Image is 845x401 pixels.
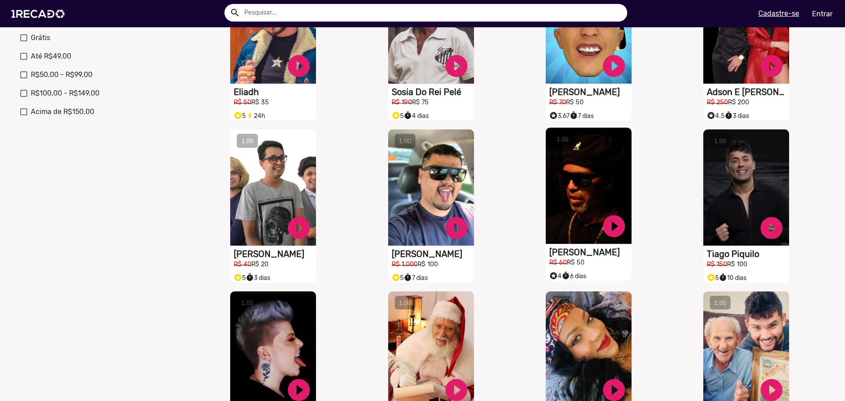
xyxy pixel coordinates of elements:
i: Selo super talento [234,109,242,120]
h1: [PERSON_NAME] [549,247,632,258]
small: R$ 250 [707,99,728,106]
small: timer [724,111,733,120]
h1: [PERSON_NAME] [549,87,632,97]
video: S1RECADO vídeos dedicados para fãs e empresas [703,129,789,246]
h1: Tiago Piquilo [707,249,789,259]
span: 3.67 [549,112,569,120]
a: play_circle_filled [758,215,785,241]
i: bolt [246,109,254,120]
u: Cadastre-se [758,9,799,18]
span: Acima de R$150,00 [31,107,94,117]
small: R$ 50 [567,259,584,266]
span: 5 [234,112,246,120]
small: R$ 50 [566,99,584,106]
small: R$ 200 [728,99,749,106]
small: timer [562,272,570,280]
small: bolt [246,111,254,120]
small: stars [392,273,400,282]
small: stars [234,111,242,120]
button: Example home icon [227,4,242,20]
video: S1RECADO vídeos dedicados para fãs e empresas [230,129,316,246]
a: play_circle_filled [443,53,470,79]
span: 4 [549,272,562,280]
span: 5 [234,274,246,282]
i: Selo super talento [392,109,400,120]
i: timer [246,271,254,282]
i: timer [562,269,570,280]
i: Selo super talento [549,109,558,120]
span: 3 dias [246,274,270,282]
input: Pesquisar... [238,4,627,22]
i: timer [404,109,412,120]
i: Selo super talento [707,271,715,282]
small: timer [404,273,412,282]
small: stars [707,273,715,282]
small: timer [719,273,727,282]
h1: [PERSON_NAME] [392,249,474,259]
small: R$ 1.000 [392,261,418,268]
small: timer [246,273,254,282]
small: timer [569,111,578,120]
video: S1RECADO vídeos dedicados para fãs e empresas [546,128,632,244]
a: Entrar [806,6,838,22]
small: R$ 75 [412,99,429,106]
small: R$ 35 [251,99,269,106]
a: play_circle_filled [601,213,627,239]
span: 5 [392,274,404,282]
span: 4 dias [404,112,429,120]
i: Selo super talento [234,271,242,282]
span: 10 dias [719,274,746,282]
i: Selo super talento [549,269,558,280]
a: play_circle_filled [758,53,785,79]
span: 3 dias [724,112,749,120]
span: 5 [392,112,404,120]
h1: Sosia Do Rei Pelé [392,87,474,97]
small: stars [392,111,400,120]
span: 24h [246,112,265,120]
small: R$ 20 [251,261,268,268]
a: play_circle_filled [443,215,470,241]
i: timer [724,109,733,120]
i: timer [404,271,412,282]
small: R$ 100 [727,261,747,268]
small: R$ 70 [549,99,566,106]
small: stars [234,273,242,282]
span: 7 dias [404,274,428,282]
h1: [PERSON_NAME] [234,249,316,259]
span: R$50,00 - R$99,00 [31,70,92,80]
small: stars [549,111,558,120]
span: Até R$49,00 [31,51,71,62]
small: R$ 50 [234,99,251,106]
h1: Eliadh [234,87,316,97]
span: 6 dias [562,272,586,280]
a: play_circle_filled [286,53,312,79]
span: 4.5 [707,112,724,120]
video: S1RECADO vídeos dedicados para fãs e empresas [388,129,474,246]
i: timer [719,271,727,282]
i: Selo super talento [707,109,715,120]
mat-icon: Example home icon [230,7,240,18]
small: timer [404,111,412,120]
i: timer [569,109,578,120]
a: play_circle_filled [286,215,312,241]
small: R$ 100 [418,261,438,268]
a: play_circle_filled [601,53,627,79]
span: Grátis [31,33,50,43]
i: Selo super talento [392,271,400,282]
small: stars [549,272,558,280]
small: stars [707,111,715,120]
small: R$ 190 [392,99,412,106]
span: R$100,00 - R$149,00 [31,88,99,99]
span: 5 [707,274,719,282]
span: 7 dias [569,112,594,120]
small: R$ 150 [707,261,727,268]
h1: Adson E [PERSON_NAME] [707,87,789,97]
small: R$ 40 [234,261,251,268]
small: R$ 60 [549,259,567,266]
